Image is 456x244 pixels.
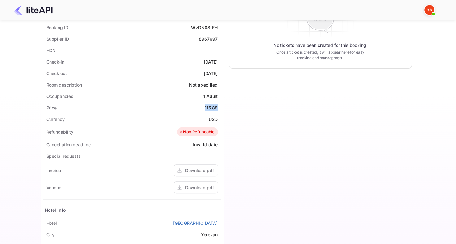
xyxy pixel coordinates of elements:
[46,24,68,31] div: Booking ID
[198,36,218,42] div: 8967697
[179,129,215,135] div: Non Refundable
[271,50,369,61] p: Once a ticket is created, it will appear here for easy tracking and management.
[185,184,214,191] div: Download pdf
[203,93,218,100] div: 1 Adult
[173,220,218,226] a: [GEOGRAPHIC_DATA]
[193,141,218,148] div: Invalid date
[46,153,81,159] div: Special requests
[46,47,56,54] div: HCN
[46,104,57,111] div: Price
[46,82,82,88] div: Room description
[46,70,67,77] div: Check out
[424,5,434,15] img: Yandex Support
[46,167,61,174] div: Invoice
[46,231,55,238] div: City
[185,167,214,174] div: Download pdf
[46,116,65,122] div: Currency
[189,82,218,88] div: Not specified
[201,231,218,238] div: Yerevan
[46,93,73,100] div: Occupancies
[46,220,57,226] div: Hotel
[46,129,74,135] div: Refundability
[46,36,69,42] div: Supplier ID
[205,104,218,111] div: 115.88
[45,207,66,213] div: Hotel Info
[204,70,218,77] div: [DATE]
[191,24,218,31] div: WvDN08-FH
[46,59,64,65] div: Check-in
[209,116,218,122] div: USD
[14,5,53,15] img: LiteAPI Logo
[46,141,91,148] div: Cancellation deadline
[46,184,63,191] div: Voucher
[204,59,218,65] div: [DATE]
[273,42,367,48] p: No tickets have been created for this booking.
